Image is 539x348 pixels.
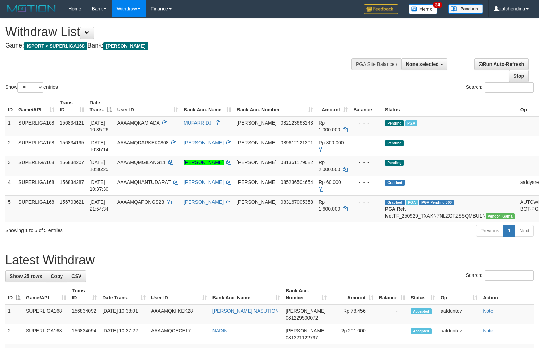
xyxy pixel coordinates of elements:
th: Bank Acc. Name: activate to sort column ascending [181,96,234,116]
span: AAAAMQAPONGS23 [117,199,164,205]
span: PGA Pending [419,200,454,205]
th: Amount: activate to sort column ascending [329,285,376,304]
button: None selected [401,58,447,70]
span: AAAAMQDARKEK0808 [117,140,169,145]
span: Rp 800.000 [319,140,344,145]
td: SUPERLIGA168 [23,324,69,344]
span: 156834287 [60,179,84,185]
td: SUPERLIGA168 [23,304,69,324]
span: Show 25 rows [10,273,42,279]
span: [PERSON_NAME] [286,308,325,314]
span: None selected [406,61,439,67]
th: Trans ID: activate to sort column ascending [69,285,99,304]
th: Game/API: activate to sort column ascending [23,285,69,304]
img: MOTION_logo.png [5,3,58,14]
td: [DATE] 10:37:22 [99,324,148,344]
td: SUPERLIGA168 [16,136,57,156]
span: Copy 081229500072 to clipboard [286,315,318,321]
input: Search: [485,270,534,281]
a: Note [483,328,493,333]
span: [DATE] 21:54:34 [90,199,109,212]
a: CSV [67,270,86,282]
span: [DATE] 10:35:26 [90,120,109,133]
td: AAAAMQCECE17 [148,324,210,344]
td: 156834094 [69,324,99,344]
span: [DATE] 10:36:25 [90,160,109,172]
h4: Game: Bank: [5,42,353,49]
td: 1 [5,116,16,136]
td: - [376,304,408,324]
th: Status [382,96,518,116]
div: - - - [353,139,380,146]
td: SUPERLIGA168 [16,176,57,195]
td: aafduntev [438,304,480,324]
span: Rp 60.000 [319,179,341,185]
span: 156834195 [60,140,84,145]
td: SUPERLIGA168 [16,156,57,176]
select: Showentries [17,82,43,93]
td: TF_250929_TXAKN7NLZGTZSSQMBU1N [382,195,518,222]
span: [PERSON_NAME] [237,199,277,205]
th: Date Trans.: activate to sort column ascending [99,285,148,304]
td: aafduntev [438,324,480,344]
a: Run Auto-Refresh [474,58,529,70]
span: Pending [385,140,404,146]
td: Rp 78,456 [329,304,376,324]
th: Trans ID: activate to sort column ascending [57,96,87,116]
span: 156834207 [60,160,84,165]
span: AAAAMQHANTUDARAT [117,179,171,185]
span: Copy 081361179082 to clipboard [281,160,313,165]
a: Copy [46,270,67,282]
th: ID [5,96,16,116]
img: panduan.png [448,4,483,14]
th: User ID: activate to sort column ascending [114,96,181,116]
div: - - - [353,119,380,126]
th: ID: activate to sort column descending [5,285,23,304]
a: [PERSON_NAME] NASUTION [212,308,279,314]
td: 156834092 [69,304,99,324]
td: Rp 201,000 [329,324,376,344]
span: [DATE] 10:37:30 [90,179,109,192]
span: Copy [51,273,63,279]
img: Feedback.jpg [364,4,398,14]
label: Show entries [5,82,58,93]
td: 2 [5,324,23,344]
span: Marked by aafchhiseyha [406,200,418,205]
td: - [376,324,408,344]
a: Note [483,308,493,314]
td: SUPERLIGA168 [16,195,57,222]
span: [PERSON_NAME] [237,120,277,126]
span: [PERSON_NAME] [237,160,277,165]
span: Rp 1.600.000 [319,199,340,212]
img: Button%20Memo.svg [409,4,438,14]
span: Grabbed [385,200,405,205]
span: Copy 083167005358 to clipboard [281,199,313,205]
td: AAAAMQKIIKEK28 [148,304,210,324]
div: - - - [353,198,380,205]
div: PGA Site Balance / [351,58,401,70]
span: [PERSON_NAME] [103,42,148,50]
h1: Withdraw List [5,25,353,39]
td: 5 [5,195,16,222]
a: Stop [509,70,529,82]
span: Rp 2.000.000 [319,160,340,172]
input: Search: [485,82,534,93]
th: Bank Acc. Number: activate to sort column ascending [283,285,329,304]
th: User ID: activate to sort column ascending [148,285,210,304]
span: 156834121 [60,120,84,126]
a: [PERSON_NAME] [184,199,224,205]
span: Copy 085236504654 to clipboard [281,179,313,185]
span: [PERSON_NAME] [237,140,277,145]
a: NADIN [212,328,228,333]
span: [DATE] 10:36:14 [90,140,109,152]
label: Search: [466,270,534,281]
a: [PERSON_NAME] [184,140,224,145]
a: MUFARRIDJI [184,120,213,126]
div: - - - [353,159,380,166]
th: Date Trans.: activate to sort column descending [87,96,114,116]
a: Show 25 rows [5,270,46,282]
th: Balance: activate to sort column ascending [376,285,408,304]
td: 4 [5,176,16,195]
th: Balance [350,96,382,116]
span: Copy 081321122797 to clipboard [286,335,318,340]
